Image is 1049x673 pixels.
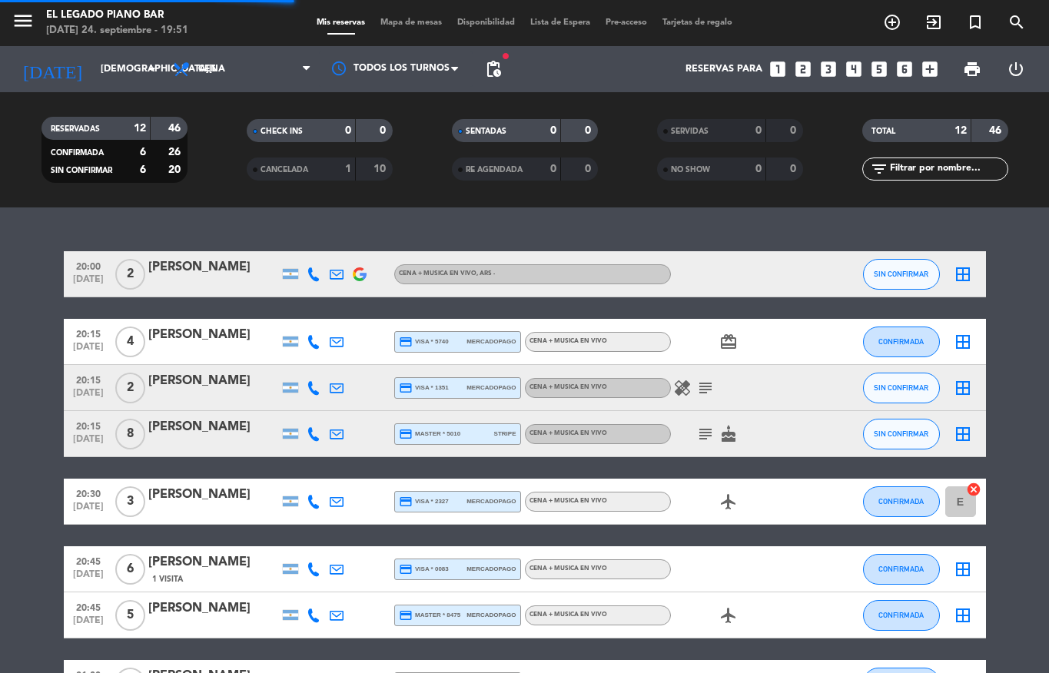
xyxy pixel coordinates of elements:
[69,484,108,502] span: 20:30
[550,164,556,174] strong: 0
[51,149,104,157] span: CONFIRMADA
[925,13,943,31] i: exit_to_app
[696,425,715,443] i: subject
[152,573,183,585] span: 1 Visita
[989,125,1004,136] strong: 46
[954,265,972,283] i: border_all
[69,615,108,633] span: [DATE]
[1007,60,1025,78] i: power_settings_new
[51,125,100,133] span: RESERVADAS
[399,495,413,509] i: credit_card
[719,492,738,511] i: airplanemode_active
[140,147,146,157] strong: 6
[69,598,108,615] span: 20:45
[115,419,145,449] span: 8
[863,419,940,449] button: SIN CONFIRMAR
[768,59,788,79] i: looks_one
[12,9,35,38] button: menu
[148,417,279,437] div: [PERSON_NAME]
[863,373,940,403] button: SIN CONFIRMAR
[671,128,709,135] span: SERVIDAS
[655,18,740,27] span: Tarjetas de regalo
[920,59,940,79] i: add_box
[598,18,655,27] span: Pre-acceso
[51,167,112,174] span: SIN CONFIRMAR
[870,160,888,178] i: filter_list
[790,125,799,136] strong: 0
[466,564,516,574] span: mercadopago
[719,425,738,443] i: cake
[476,270,495,277] span: , ARS -
[399,562,413,576] i: credit_card
[399,335,449,349] span: visa * 5740
[148,371,279,391] div: [PERSON_NAME]
[818,59,838,79] i: looks_3
[69,434,108,452] span: [DATE]
[954,333,972,351] i: border_all
[963,60,981,78] span: print
[501,51,510,61] span: fiber_manual_record
[871,128,895,135] span: TOTAL
[954,425,972,443] i: border_all
[466,610,516,620] span: mercadopago
[466,496,516,506] span: mercadopago
[115,600,145,631] span: 5
[115,554,145,585] span: 6
[673,379,692,397] i: healing
[148,552,279,572] div: [PERSON_NAME]
[115,373,145,403] span: 2
[399,381,413,395] i: credit_card
[399,495,449,509] span: visa * 2327
[399,562,449,576] span: visa * 0083
[399,381,449,395] span: visa * 1351
[148,485,279,505] div: [PERSON_NAME]
[466,383,516,393] span: mercadopago
[874,383,928,392] span: SIN CONFIRMAR
[883,13,901,31] i: add_circle_outline
[994,46,1037,92] div: LOG OUT
[69,502,108,519] span: [DATE]
[353,267,367,281] img: google-logo.png
[888,161,1008,177] input: Filtrar por nombre...
[134,123,146,134] strong: 12
[148,325,279,345] div: [PERSON_NAME]
[115,259,145,290] span: 2
[261,166,308,174] span: CANCELADA
[954,125,967,136] strong: 12
[585,164,594,174] strong: 0
[69,342,108,360] span: [DATE]
[529,384,607,390] span: CENA + MUSICA EN VIVO
[46,23,188,38] div: [DATE] 24. septiembre - 19:51
[450,18,523,27] span: Disponibilidad
[148,598,279,618] div: [PERSON_NAME]
[494,429,516,439] span: stripe
[115,486,145,517] span: 3
[373,164,389,174] strong: 10
[168,147,184,157] strong: 26
[686,64,762,75] span: Reservas para
[380,125,389,136] strong: 0
[529,430,607,436] span: CENA + MUSICA EN VIVO
[755,164,762,174] strong: 0
[719,606,738,625] i: airplanemode_active
[878,337,924,346] span: CONFIRMADA
[115,327,145,357] span: 4
[466,166,523,174] span: RE AGENDADA
[140,164,146,175] strong: 6
[69,416,108,434] span: 20:15
[874,270,928,278] span: SIN CONFIRMAR
[696,379,715,397] i: subject
[12,9,35,32] i: menu
[863,600,940,631] button: CONFIRMADA
[399,608,413,622] i: credit_card
[529,498,607,504] span: CENA + MUSICA EN VIVO
[529,565,607,572] span: CENA + MUSICA EN VIVO
[719,333,738,351] i: card_giftcard
[863,327,940,357] button: CONFIRMADA
[345,125,351,136] strong: 0
[874,429,928,438] span: SIN CONFIRMAR
[878,497,924,506] span: CONFIRMADA
[863,259,940,290] button: SIN CONFIRMAR
[863,554,940,585] button: CONFIRMADA
[863,486,940,517] button: CONFIRMADA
